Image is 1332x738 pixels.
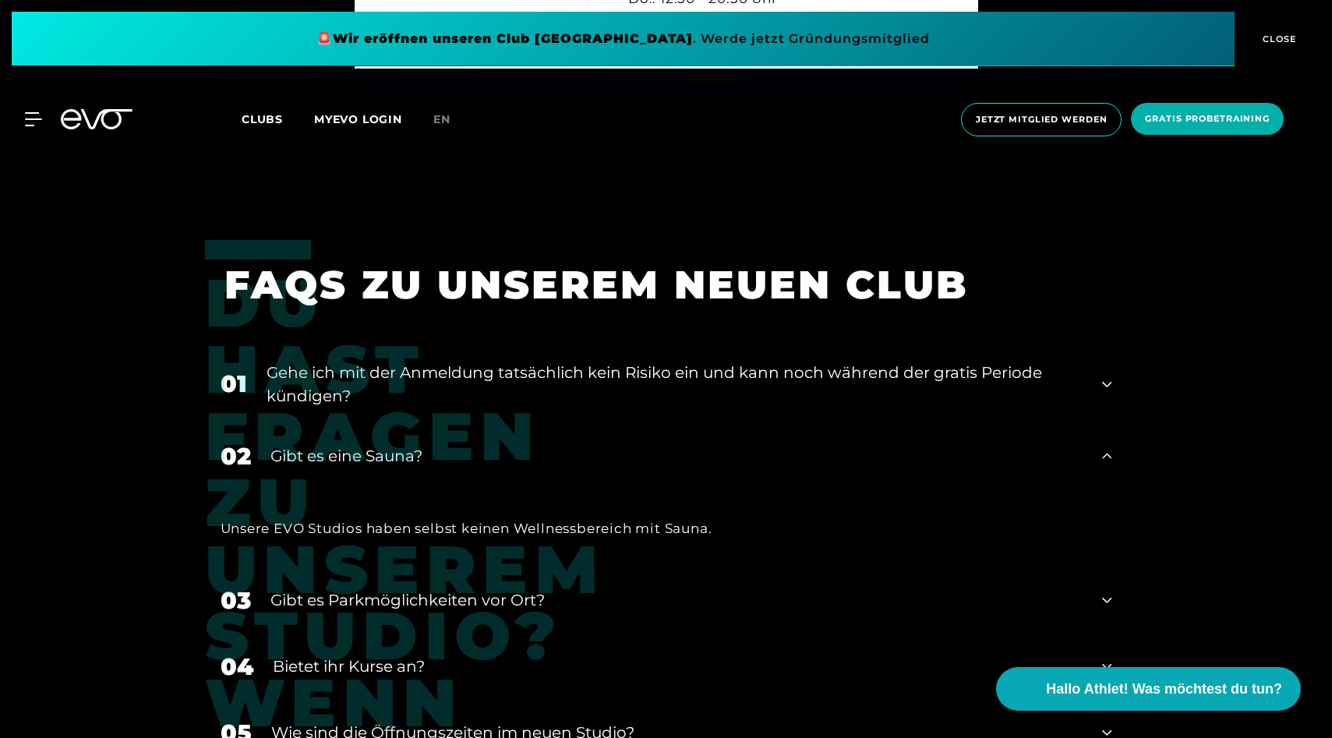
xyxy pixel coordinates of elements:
[221,583,251,618] div: 03
[242,112,283,126] span: Clubs
[1259,32,1297,46] span: CLOSE
[433,111,469,129] a: en
[221,516,1112,541] div: Unsere EVO Studios haben selbst keinen Wellnessbereich mit Sauna.
[1126,103,1288,136] a: Gratis Probetraining
[221,366,247,401] div: 01
[270,444,1083,468] div: Gibt es eine Sauna?
[273,655,1083,678] div: Bietet ihr Kurse an?
[221,649,253,684] div: 04
[976,113,1107,126] span: Jetzt Mitglied werden
[224,260,1089,310] h1: FAQS ZU UNSEREM NEUEN CLUB
[956,103,1126,136] a: Jetzt Mitglied werden
[242,111,314,126] a: Clubs
[221,439,251,474] div: 02
[1145,112,1270,125] span: Gratis Probetraining
[267,361,1083,408] div: Gehe ich mit der Anmeldung tatsächlich kein Risiko ein und kann noch während der gratis Periode k...
[433,112,450,126] span: en
[314,112,402,126] a: MYEVO LOGIN
[996,667,1301,711] button: Hallo Athlet! Was möchtest du tun?
[270,588,1083,612] div: Gibt es Parkmöglichkeiten vor Ort?
[1046,679,1282,700] span: Hallo Athlet! Was möchtest du tun?
[1235,12,1320,66] button: CLOSE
